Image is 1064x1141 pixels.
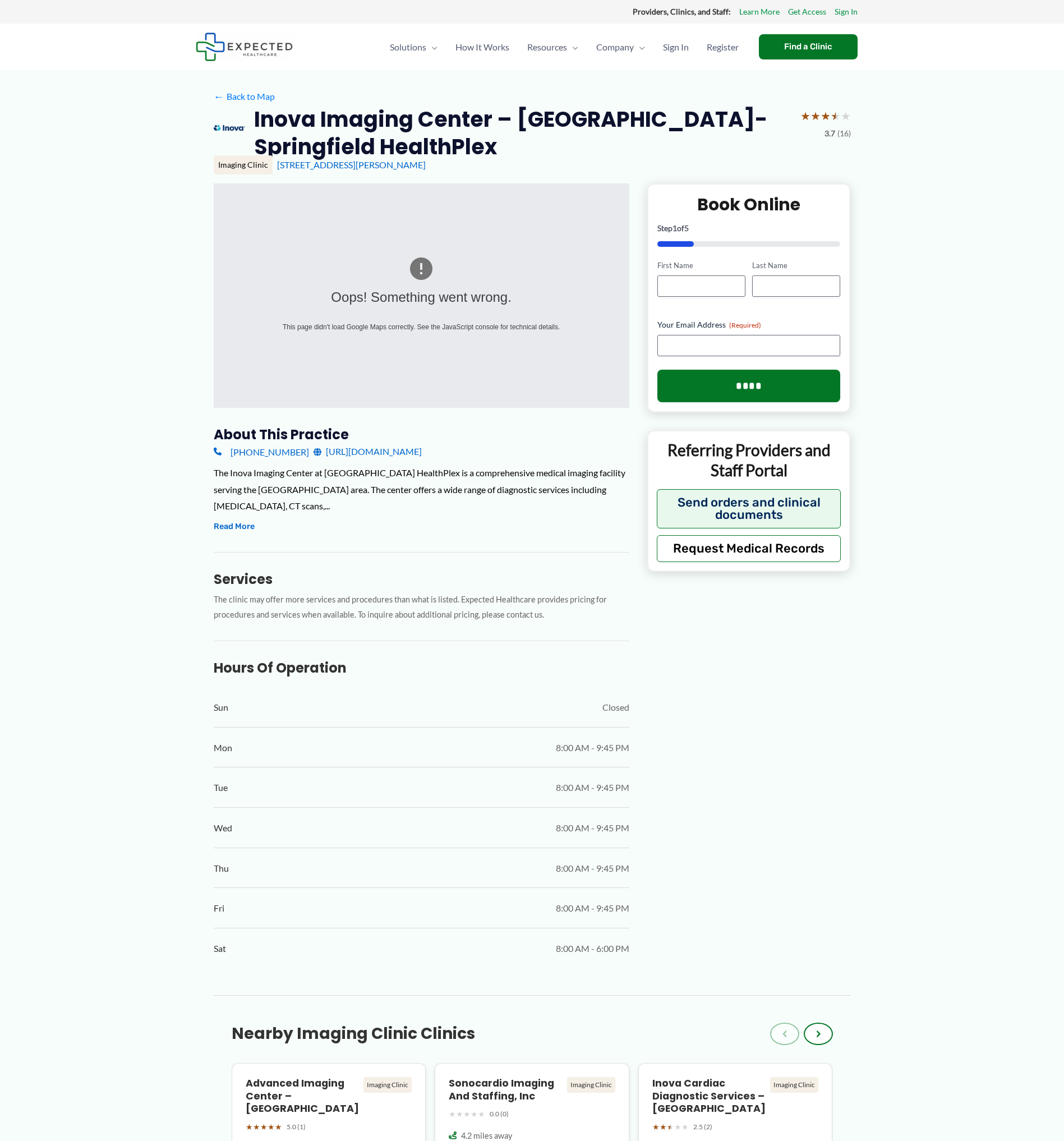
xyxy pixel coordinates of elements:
[825,126,835,141] span: 3.7
[214,699,228,716] span: Sun
[657,535,841,562] button: Request Medical Records
[268,1120,275,1134] span: ★
[246,1120,253,1134] span: ★
[684,223,689,233] span: 5
[277,159,426,170] a: [STREET_ADDRESS][PERSON_NAME]
[253,1120,260,1134] span: ★
[258,285,585,310] div: Oops! Something went wrong.
[556,820,629,836] span: 8:00 AM - 9:45 PM
[739,4,780,19] a: Learn More
[810,105,821,126] span: ★
[449,1107,456,1121] span: ★
[426,27,437,67] span: Menu Toggle
[214,426,629,443] h3: About this practice
[214,659,629,677] h3: Hours of Operation
[455,27,509,67] span: How It Works
[254,105,791,161] h2: Inova Imaging Center – [GEOGRAPHIC_DATA]-Springfield HealthPlex
[381,27,446,67] a: SolutionsMenu Toggle
[681,1120,689,1134] span: ★
[660,1120,667,1134] span: ★
[478,1107,485,1121] span: ★
[707,27,739,67] span: Register
[673,223,677,233] span: 1
[657,194,841,215] h2: Book Online
[363,1077,412,1093] div: Imaging Clinic
[602,699,629,716] span: Closed
[214,779,228,796] span: Tue
[752,260,840,271] label: Last Name
[567,1077,615,1093] div: Imaging Clinic
[314,443,422,460] a: [URL][DOMAIN_NAME]
[782,1027,787,1041] span: ‹
[693,1121,712,1133] span: 2.5 (2)
[652,1077,766,1116] h4: Inova Cardiac Diagnostic Services – [GEOGRAPHIC_DATA]
[556,940,629,957] span: 8:00 AM - 6:00 PM
[287,1121,306,1133] span: 5.0 (1)
[729,321,761,329] span: (Required)
[463,1107,471,1121] span: ★
[390,27,426,67] span: Solutions
[214,739,232,756] span: Mon
[759,34,858,59] a: Find a Clinic
[657,440,841,481] p: Referring Providers and Staff Portal
[804,1023,833,1045] button: ›
[654,27,698,67] a: Sign In
[381,27,748,67] nav: Primary Site Navigation
[652,1120,660,1134] span: ★
[698,27,748,67] a: Register
[214,570,629,588] h3: Services
[667,1120,674,1134] span: ★
[567,27,578,67] span: Menu Toggle
[657,224,841,232] p: Step of
[556,779,629,796] span: 8:00 AM - 9:45 PM
[449,1077,563,1103] h4: Sonocardio Imaging and Staffing, Inc
[214,940,226,957] span: Sat
[527,27,567,67] span: Resources
[232,1024,475,1044] h3: Nearby Imaging Clinic Clinics
[556,739,629,756] span: 8:00 AM - 9:45 PM
[770,1077,818,1093] div: Imaging Clinic
[770,1023,799,1045] button: ‹
[196,33,293,61] img: Expected Healthcare Logo - side, dark font, small
[214,860,229,877] span: Thu
[657,260,745,271] label: First Name
[214,155,273,174] div: Imaging Clinic
[821,105,831,126] span: ★
[556,900,629,917] span: 8:00 AM - 9:45 PM
[841,105,851,126] span: ★
[246,1077,360,1116] h4: Advanced Imaging Center – [GEOGRAPHIC_DATA]
[258,321,585,333] div: This page didn't load Google Maps correctly. See the JavaScript console for technical details.
[633,7,731,16] strong: Providers, Clinics, and Staff:
[214,443,309,460] a: [PHONE_NUMBER]
[556,860,629,877] span: 8:00 AM - 9:45 PM
[446,27,518,67] a: How It Works
[816,1027,821,1041] span: ›
[587,27,654,67] a: CompanyMenu Toggle
[788,4,826,19] a: Get Access
[800,105,810,126] span: ★
[490,1108,509,1120] span: 0.0 (0)
[831,105,841,126] span: ★
[663,27,689,67] span: Sign In
[518,27,587,67] a: ResourcesMenu Toggle
[214,91,224,102] span: ←
[835,4,858,19] a: Sign In
[214,820,232,836] span: Wed
[674,1120,681,1134] span: ★
[214,464,629,514] div: The Inova Imaging Center at [GEOGRAPHIC_DATA] HealthPlex is a comprehensive medical imaging facil...
[596,27,634,67] span: Company
[634,27,645,67] span: Menu Toggle
[214,88,275,105] a: ←Back to Map
[837,126,851,141] span: (16)
[657,319,841,330] label: Your Email Address
[260,1120,268,1134] span: ★
[214,520,255,533] button: Read More
[214,900,224,917] span: Fri
[471,1107,478,1121] span: ★
[456,1107,463,1121] span: ★
[275,1120,282,1134] span: ★
[657,489,841,528] button: Send orders and clinical documents
[214,592,629,623] p: The clinic may offer more services and procedures than what is listed. Expected Healthcare provid...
